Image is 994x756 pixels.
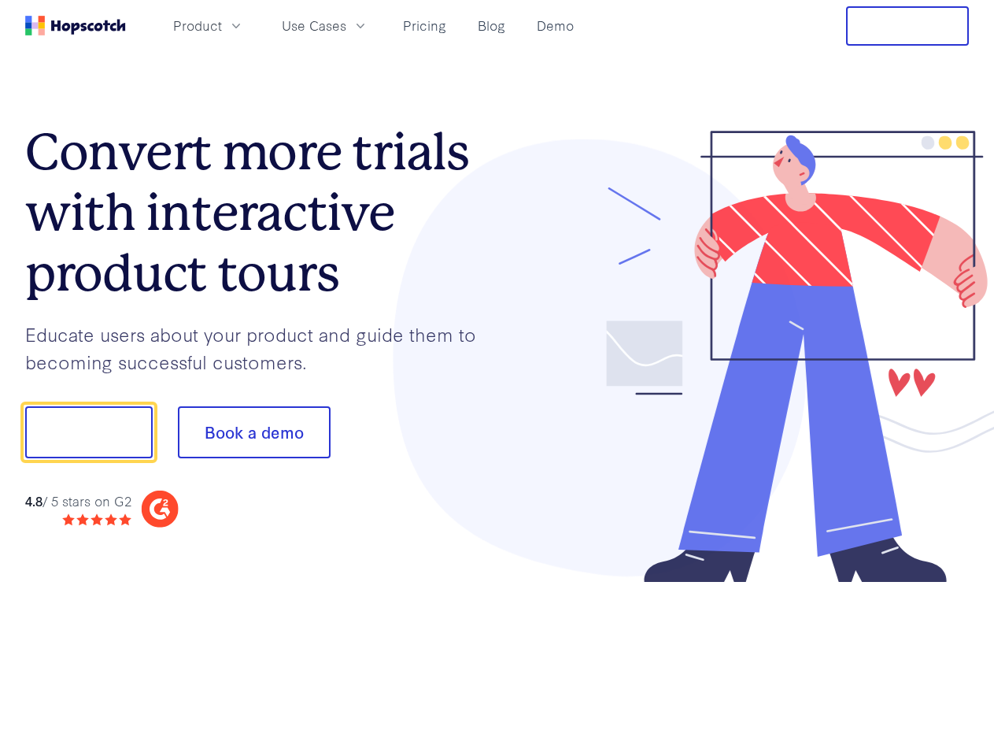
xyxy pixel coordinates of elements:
a: Blog [471,13,512,39]
button: Use Cases [272,13,378,39]
button: Product [164,13,253,39]
button: Book a demo [178,406,331,458]
a: Demo [530,13,580,39]
span: Use Cases [282,16,346,35]
div: / 5 stars on G2 [25,491,131,511]
a: Home [25,16,126,35]
button: Show me! [25,406,153,458]
p: Educate users about your product and guide them to becoming successful customers. [25,321,497,375]
h1: Convert more trials with interactive product tours [25,122,497,303]
strong: 4.8 [25,491,42,510]
button: Free Trial [846,6,969,46]
a: Pricing [397,13,453,39]
span: Product [173,16,222,35]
